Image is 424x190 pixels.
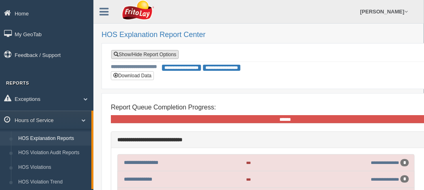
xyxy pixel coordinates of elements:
a: Show/Hide Report Options [111,50,179,59]
button: Download Data [111,71,154,80]
a: HOS Violation Trend [15,175,91,190]
a: HOS Violations [15,160,91,175]
a: HOS Explanation Reports [15,131,91,146]
a: HOS Violation Audit Reports [15,146,91,160]
h2: HOS Explanation Report Center [102,31,416,39]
